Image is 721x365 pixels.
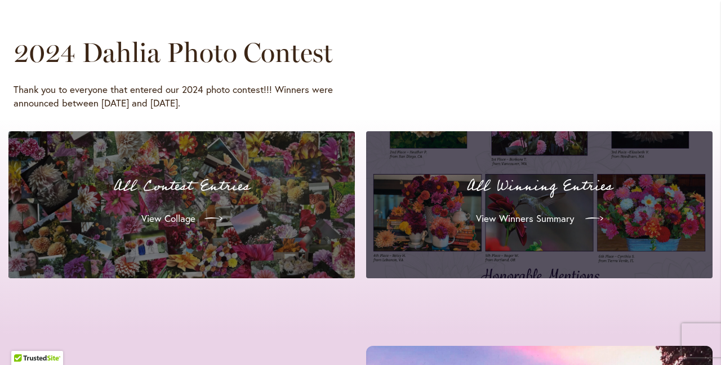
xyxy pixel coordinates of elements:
[14,35,675,69] h2: 2024 Dahlia Photo Contest
[141,212,195,225] span: View Collage
[22,175,341,198] p: All Contest Entries
[476,212,574,225] span: View Winners Summary
[467,203,612,234] a: View Winners Summary
[380,175,699,198] p: All Winning Entries
[14,83,380,110] p: Thank you to everyone that entered our 2024 photo contest!!! Winners were announced between [DATE...
[132,203,232,234] a: View Collage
